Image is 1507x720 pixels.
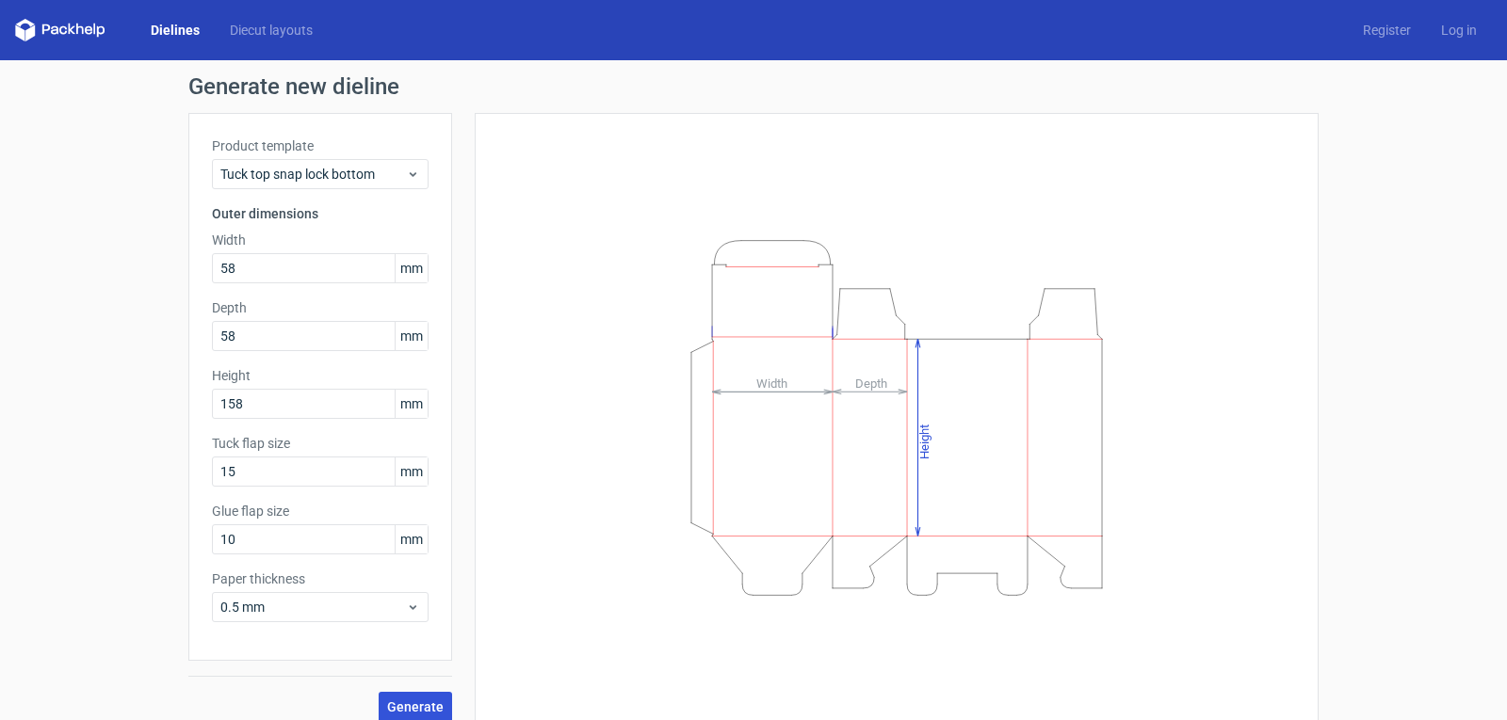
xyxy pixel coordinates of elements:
label: Paper thickness [212,569,429,588]
span: 0.5 mm [220,598,406,616]
tspan: Width [756,376,787,390]
label: Height [212,366,429,385]
a: Register [1348,21,1426,40]
span: mm [395,390,428,418]
h3: Outer dimensions [212,204,429,223]
tspan: Height [917,424,932,458]
label: Product template [212,136,429,155]
label: Width [212,231,429,249]
span: Tuck top snap lock bottom [220,165,406,184]
a: Diecut layouts [215,21,328,40]
label: Tuck flap size [212,434,429,453]
label: Glue flap size [212,502,429,520]
span: mm [395,322,428,350]
tspan: Depth [855,376,887,390]
a: Dielines [136,21,215,40]
label: Depth [212,298,429,317]
h1: Generate new dieline [188,75,1319,98]
span: mm [395,254,428,282]
span: Generate [387,700,444,713]
span: mm [395,457,428,486]
a: Log in [1426,21,1492,40]
span: mm [395,525,428,553]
